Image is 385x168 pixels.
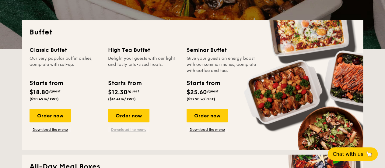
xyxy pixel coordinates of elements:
a: Download the menu [187,127,228,132]
span: ($20.49 w/ GST) [30,97,59,101]
div: Classic Buffet [30,46,101,54]
span: $12.30 [108,89,128,96]
a: Download the menu [108,127,149,132]
span: /guest [207,89,219,93]
div: Starts from [30,79,63,88]
span: $25.60 [187,89,207,96]
div: Order now [108,109,149,122]
span: ($13.41 w/ GST) [108,97,136,101]
div: Our very popular buffet dishes, complete with set-up. [30,55,101,74]
span: 🦙 [366,151,373,158]
div: Starts from [108,79,141,88]
a: Download the menu [30,127,71,132]
div: Order now [30,109,71,122]
button: Chat with us🦙 [328,147,378,161]
div: Starts from [187,79,220,88]
div: Seminar Buffet [187,46,258,54]
div: Give your guests an energy boost with our seminar menus, complete with coffee and tea. [187,55,258,74]
span: /guest [128,89,139,93]
h2: Buffet [30,27,356,37]
span: Chat with us [333,151,363,157]
div: High Tea Buffet [108,46,179,54]
span: /guest [49,89,61,93]
span: $18.80 [30,89,49,96]
div: Delight your guests with our light and tasty bite-sized treats. [108,55,179,74]
span: ($27.90 w/ GST) [187,97,215,101]
div: Order now [187,109,228,122]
